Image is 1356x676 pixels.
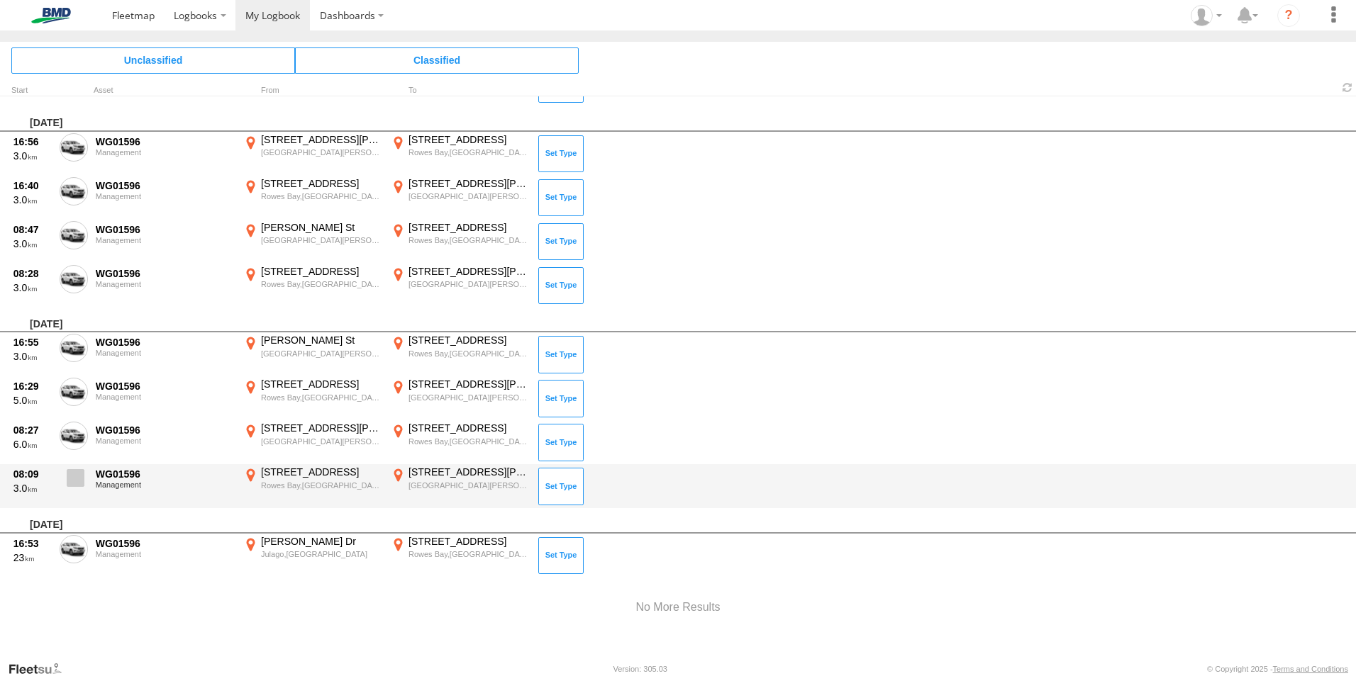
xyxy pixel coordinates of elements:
div: 5.0 [13,394,52,407]
div: Rowes Bay,[GEOGRAPHIC_DATA] [261,480,381,490]
label: Click to View Event Location [241,177,383,218]
div: [STREET_ADDRESS] [409,422,528,434]
div: Management [96,393,233,401]
button: Click to Set [538,380,584,417]
div: 08:09 [13,468,52,480]
div: 16:29 [13,380,52,393]
button: Click to Set [538,267,584,304]
div: [GEOGRAPHIC_DATA][PERSON_NAME],[GEOGRAPHIC_DATA] [261,147,381,157]
div: Asset [94,87,235,94]
div: 08:27 [13,424,52,436]
div: [STREET_ADDRESS][PERSON_NAME] [261,422,381,434]
div: [GEOGRAPHIC_DATA][PERSON_NAME],[GEOGRAPHIC_DATA] [409,279,528,289]
div: Rowes Bay,[GEOGRAPHIC_DATA] [409,349,528,359]
div: Management [96,148,233,157]
div: WG01596 [96,468,233,480]
button: Click to Set [538,336,584,373]
label: Click to View Event Location [389,265,530,306]
div: Rowes Bay,[GEOGRAPHIC_DATA] [261,279,381,289]
div: [STREET_ADDRESS] [409,221,528,234]
span: Click to view Classified Trips [295,47,579,73]
div: [PERSON_NAME] Dr [261,535,381,548]
div: 3.0 [13,350,52,363]
div: [STREET_ADDRESS] [261,177,381,190]
div: 23 [13,551,52,564]
div: [STREET_ADDRESS] [409,535,528,548]
div: Robert Pietrobon [1186,5,1227,26]
div: Click to Sort [11,87,54,94]
div: Rowes Bay,[GEOGRAPHIC_DATA] [409,436,528,446]
label: Click to View Event Location [389,535,530,576]
label: Click to View Event Location [241,422,383,463]
div: WG01596 [96,424,233,436]
div: 08:28 [13,267,52,280]
label: Click to View Event Location [241,221,383,262]
div: [GEOGRAPHIC_DATA][PERSON_NAME],[GEOGRAPHIC_DATA] [261,349,381,359]
div: [STREET_ADDRESS] [409,334,528,347]
a: Visit our Website [8,662,73,676]
div: [STREET_ADDRESS] [409,133,528,146]
div: [STREET_ADDRESS][PERSON_NAME] [409,378,528,390]
span: Refresh [1339,81,1356,94]
div: To [389,87,530,94]
button: Click to Set [538,424,584,461]
label: Click to View Event Location [389,177,530,218]
label: Click to View Event Location [389,466,530,507]
div: 3.0 [13,193,52,206]
div: [STREET_ADDRESS] [261,378,381,390]
div: 3.0 [13,237,52,250]
div: [GEOGRAPHIC_DATA][PERSON_NAME],[GEOGRAPHIC_DATA] [261,436,381,446]
div: [GEOGRAPHIC_DATA][PERSON_NAME],[GEOGRAPHIC_DATA] [409,393,528,402]
div: 08:47 [13,223,52,236]
i: ? [1277,4,1300,27]
div: Rowes Bay,[GEOGRAPHIC_DATA] [409,549,528,559]
label: Click to View Event Location [389,221,530,262]
div: WG01596 [96,380,233,393]
div: WG01596 [96,537,233,550]
img: bmd-logo.svg [14,8,88,23]
div: Rowes Bay,[GEOGRAPHIC_DATA] [261,191,381,201]
a: Terms and Conditions [1273,665,1348,673]
button: Click to Set [538,223,584,260]
div: Management [96,550,233,558]
div: Management [96,280,233,288]
div: 16:40 [13,179,52,192]
div: [PERSON_NAME] St [261,221,381,234]
div: 3.0 [13,281,52,294]
div: WG01596 [96,179,233,192]
div: Management [96,349,233,357]
div: WG01596 [96,135,233,148]
span: Click to view Unclassified Trips [11,47,295,73]
button: Click to Set [538,468,584,505]
label: Click to View Event Location [241,265,383,306]
label: Click to View Event Location [241,378,383,419]
div: [GEOGRAPHIC_DATA][PERSON_NAME],[GEOGRAPHIC_DATA] [409,191,528,201]
div: 3.0 [13,150,52,162]
label: Click to View Event Location [241,466,383,507]
button: Click to Set [538,179,584,216]
div: WG01596 [96,336,233,349]
div: 16:55 [13,336,52,349]
div: WG01596 [96,267,233,280]
div: Julago,[GEOGRAPHIC_DATA] [261,549,381,559]
div: Management [96,480,233,489]
div: [STREET_ADDRESS] [261,265,381,278]
div: 16:56 [13,135,52,148]
div: 16:53 [13,537,52,550]
div: [PERSON_NAME] St [261,334,381,347]
div: 6.0 [13,438,52,451]
div: Version: 305.03 [613,665,667,673]
label: Click to View Event Location [389,133,530,174]
div: Rowes Bay,[GEOGRAPHIC_DATA] [409,147,528,157]
div: [STREET_ADDRESS][PERSON_NAME] [409,466,528,478]
div: [STREET_ADDRESS][PERSON_NAME] [409,265,528,278]
label: Click to View Event Location [389,378,530,419]
div: Management [96,236,233,244]
div: Management [96,436,233,445]
div: From [241,87,383,94]
div: Management [96,192,233,201]
div: 3.0 [13,482,52,495]
label: Click to View Event Location [389,422,530,463]
button: Click to Set [538,537,584,574]
div: Rowes Bay,[GEOGRAPHIC_DATA] [409,235,528,245]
